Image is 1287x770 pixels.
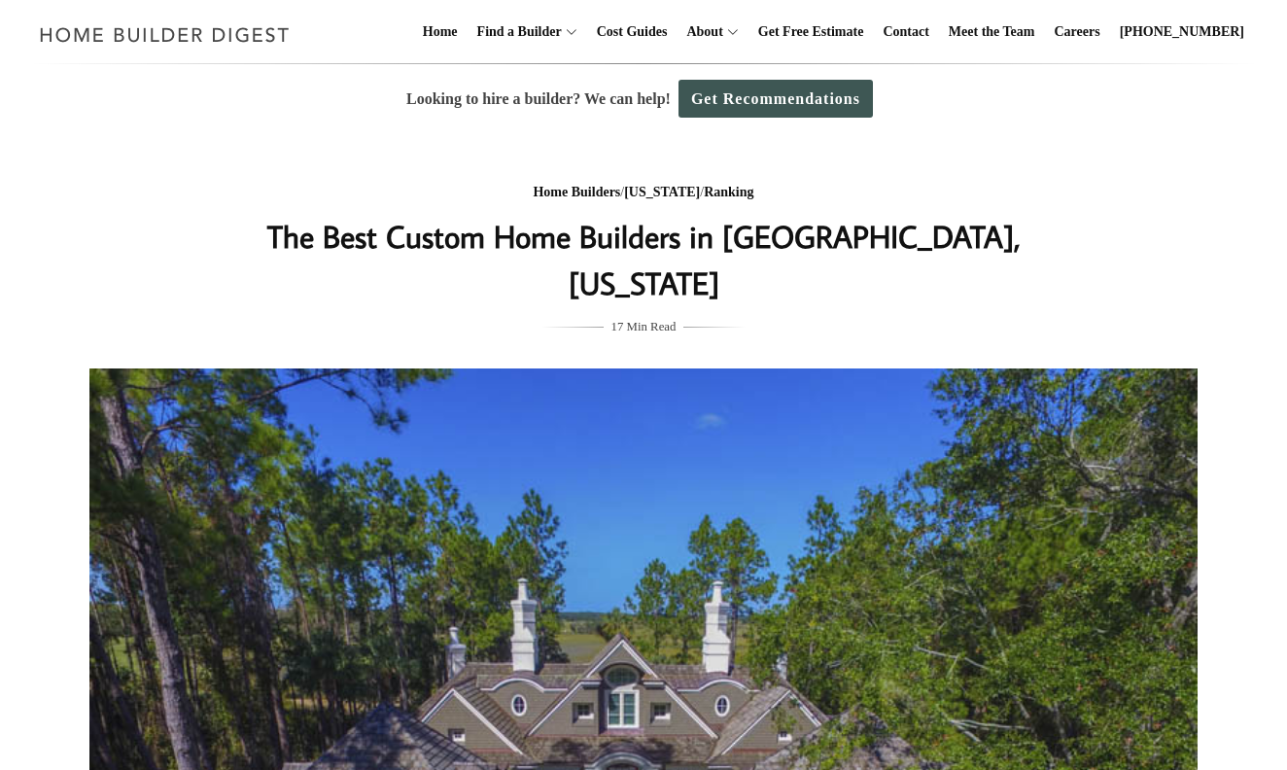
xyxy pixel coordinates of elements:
a: Get Free Estimate [750,1,872,63]
a: Get Recommendations [678,80,873,118]
a: [US_STATE] [624,185,700,199]
a: Contact [875,1,936,63]
a: Home Builders [533,185,620,199]
div: / / [256,181,1031,205]
a: About [678,1,722,63]
a: [PHONE_NUMBER] [1112,1,1252,63]
a: Home [415,1,466,63]
span: 17 Min Read [611,316,677,337]
h1: The Best Custom Home Builders in [GEOGRAPHIC_DATA], [US_STATE] [256,213,1031,306]
img: Home Builder Digest [31,16,298,53]
a: Find a Builder [470,1,562,63]
a: Ranking [704,185,753,199]
a: Cost Guides [589,1,676,63]
a: Careers [1047,1,1108,63]
a: Meet the Team [941,1,1043,63]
